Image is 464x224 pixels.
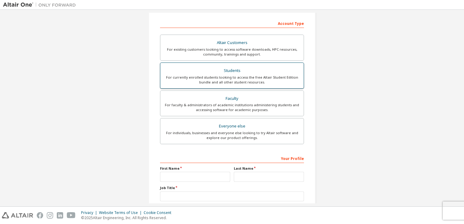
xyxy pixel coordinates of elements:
[2,212,33,219] img: altair_logo.svg
[144,210,175,215] div: Cookie Consent
[164,131,300,140] div: For individuals, businesses and everyone else looking to try Altair software and explore our prod...
[47,212,53,219] img: instagram.svg
[234,166,304,171] label: Last Name
[160,153,304,163] div: Your Profile
[67,212,76,219] img: youtube.svg
[164,75,300,85] div: For currently enrolled students looking to access the free Altair Student Edition bundle and all ...
[164,103,300,112] div: For faculty & administrators of academic institutions administering students and accessing softwa...
[164,47,300,57] div: For existing customers looking to access software downloads, HPC resources, community, trainings ...
[164,39,300,47] div: Altair Customers
[164,94,300,103] div: Faculty
[99,210,144,215] div: Website Terms of Use
[57,212,63,219] img: linkedin.svg
[37,212,43,219] img: facebook.svg
[81,215,175,220] p: © 2025 Altair Engineering, Inc. All Rights Reserved.
[160,185,304,190] label: Job Title
[164,66,300,75] div: Students
[164,122,300,131] div: Everyone else
[3,2,79,8] img: Altair One
[160,18,304,28] div: Account Type
[81,210,99,215] div: Privacy
[160,166,230,171] label: First Name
